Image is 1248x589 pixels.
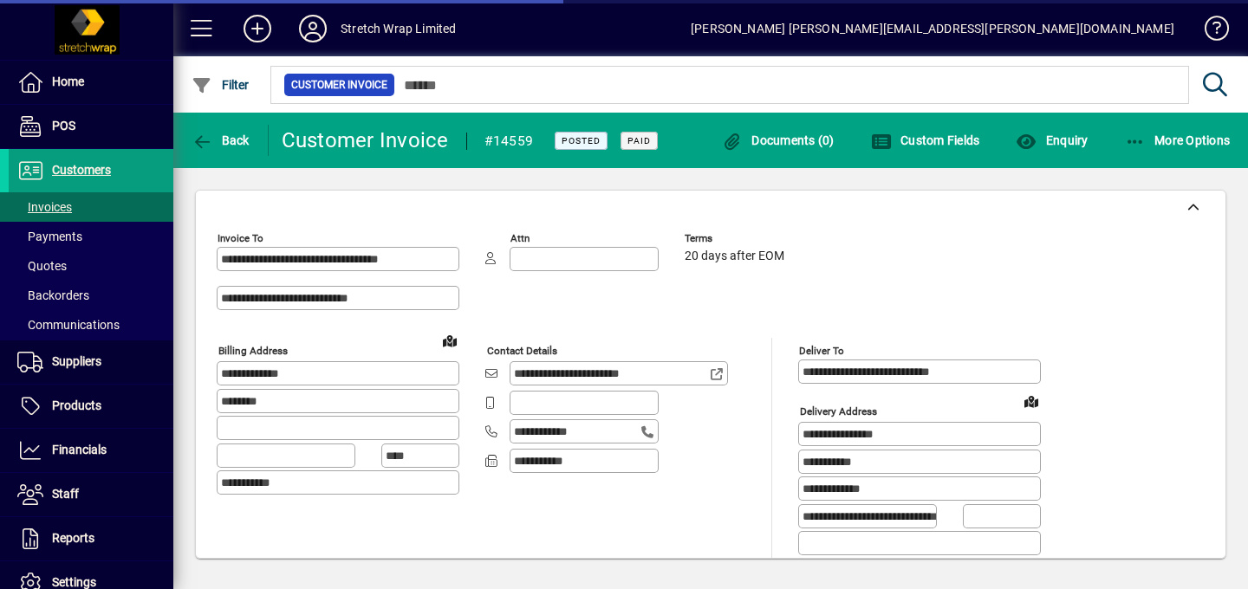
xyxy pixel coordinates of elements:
span: Suppliers [52,354,101,368]
a: Backorders [9,281,173,310]
span: Reports [52,531,94,545]
mat-label: Invoice To [218,232,263,244]
a: Communications [9,310,173,340]
div: [PERSON_NAME] [PERSON_NAME][EMAIL_ADDRESS][PERSON_NAME][DOMAIN_NAME] [691,15,1174,42]
span: Paid [627,135,651,146]
a: Staff [9,473,173,516]
span: More Options [1125,133,1231,147]
span: Invoices [17,200,72,214]
a: Reports [9,517,173,560]
a: View on map [1017,387,1045,415]
span: Payments [17,230,82,243]
a: View on map [436,327,464,354]
a: Payments [9,222,173,251]
mat-label: Attn [510,232,530,244]
span: Customer Invoice [291,76,387,94]
button: Enquiry [1011,125,1092,156]
span: Enquiry [1016,133,1088,147]
span: Home [52,74,84,88]
div: Customer Invoice [282,126,449,154]
button: Back [187,125,254,156]
a: Products [9,385,173,428]
a: Quotes [9,251,173,281]
span: Filter [192,78,250,92]
span: Back [192,133,250,147]
span: Backorders [17,288,89,302]
a: Knowledge Base [1192,3,1226,60]
a: Home [9,61,173,104]
a: Financials [9,429,173,472]
div: Stretch Wrap Limited [341,15,457,42]
span: Posted [562,135,601,146]
span: 20 days after EOM [685,249,784,263]
span: Custom Fields [871,133,980,147]
span: Products [52,398,101,412]
a: Suppliers [9,340,173,384]
span: Terms [685,233,789,244]
span: POS [52,119,75,133]
span: Quotes [17,259,67,273]
button: Profile [285,13,341,44]
a: POS [9,105,173,148]
span: Staff [52,487,79,501]
span: Documents (0) [722,133,835,147]
a: Invoices [9,192,173,222]
button: Add [230,13,285,44]
button: Custom Fields [867,125,985,156]
span: Communications [17,318,120,332]
button: Filter [187,69,254,100]
button: More Options [1121,125,1235,156]
span: Customers [52,163,111,177]
button: Documents (0) [718,125,839,156]
div: #14559 [484,127,534,155]
span: Financials [52,443,107,456]
app-page-header-button: Back [173,125,269,156]
mat-label: Deliver To [799,345,844,357]
span: Settings [52,575,96,589]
